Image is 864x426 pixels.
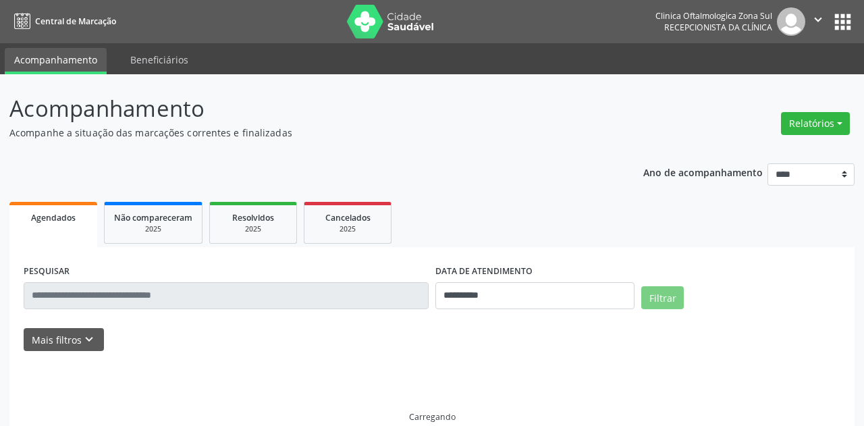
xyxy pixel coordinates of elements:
[811,12,826,27] i: 
[114,224,192,234] div: 2025
[5,48,107,74] a: Acompanhamento
[409,411,456,423] div: Carregando
[219,224,287,234] div: 2025
[82,332,97,347] i: keyboard_arrow_down
[314,224,381,234] div: 2025
[325,212,371,223] span: Cancelados
[9,126,601,140] p: Acompanhe a situação das marcações correntes e finalizadas
[31,212,76,223] span: Agendados
[643,163,763,180] p: Ano de acompanhamento
[777,7,805,36] img: img
[9,92,601,126] p: Acompanhamento
[121,48,198,72] a: Beneficiários
[781,112,850,135] button: Relatórios
[232,212,274,223] span: Resolvidos
[35,16,116,27] span: Central de Marcação
[9,10,116,32] a: Central de Marcação
[664,22,772,33] span: Recepcionista da clínica
[655,10,772,22] div: Clinica Oftalmologica Zona Sul
[435,261,533,282] label: DATA DE ATENDIMENTO
[805,7,831,36] button: 
[24,328,104,352] button: Mais filtroskeyboard_arrow_down
[831,10,855,34] button: apps
[114,212,192,223] span: Não compareceram
[641,286,684,309] button: Filtrar
[24,261,70,282] label: PESQUISAR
